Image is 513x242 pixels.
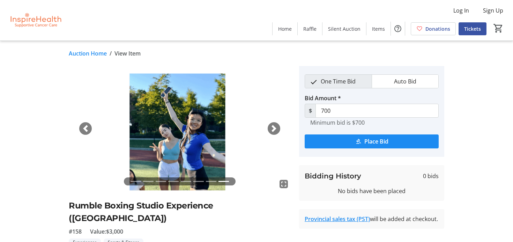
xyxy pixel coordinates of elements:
h2: Rumble Boxing Studio Experience ([GEOGRAPHIC_DATA]) [69,199,291,225]
mat-icon: fullscreen [280,180,288,188]
a: Tickets [459,22,486,35]
a: Provincial sales tax (PST) [305,215,370,223]
span: Tickets [464,25,481,32]
span: Auto Bid [390,75,421,88]
img: InspireHealth Supportive Cancer Care's Logo [4,3,66,38]
span: #158 [69,227,82,236]
label: Bid Amount * [305,94,341,102]
span: $ [305,104,316,118]
div: will be added at checkout. [305,215,439,223]
button: Sign Up [477,5,509,16]
button: Help [391,22,405,36]
a: Donations [411,22,456,35]
span: Home [278,25,292,32]
a: Home [273,22,297,35]
span: Value: $3,000 [90,227,123,236]
span: Items [372,25,385,32]
a: Raffle [298,22,322,35]
img: Image [69,66,291,191]
span: One Time Bid [317,75,360,88]
a: Auction Home [69,49,107,58]
span: Place Bid [364,137,388,146]
span: Donations [425,25,450,32]
button: Cart [492,22,505,35]
span: View Item [114,49,141,58]
button: Log In [448,5,475,16]
span: Log In [453,6,469,15]
span: Raffle [303,25,317,32]
div: No bids have been placed [305,187,439,195]
a: Silent Auction [322,22,366,35]
span: Sign Up [483,6,503,15]
span: Silent Auction [328,25,360,32]
a: Items [366,22,391,35]
tr-hint: Minimum bid is $700 [310,119,365,126]
span: / [110,49,112,58]
span: 0 bids [423,172,439,180]
h3: Bidding History [305,171,361,181]
button: Place Bid [305,134,439,148]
